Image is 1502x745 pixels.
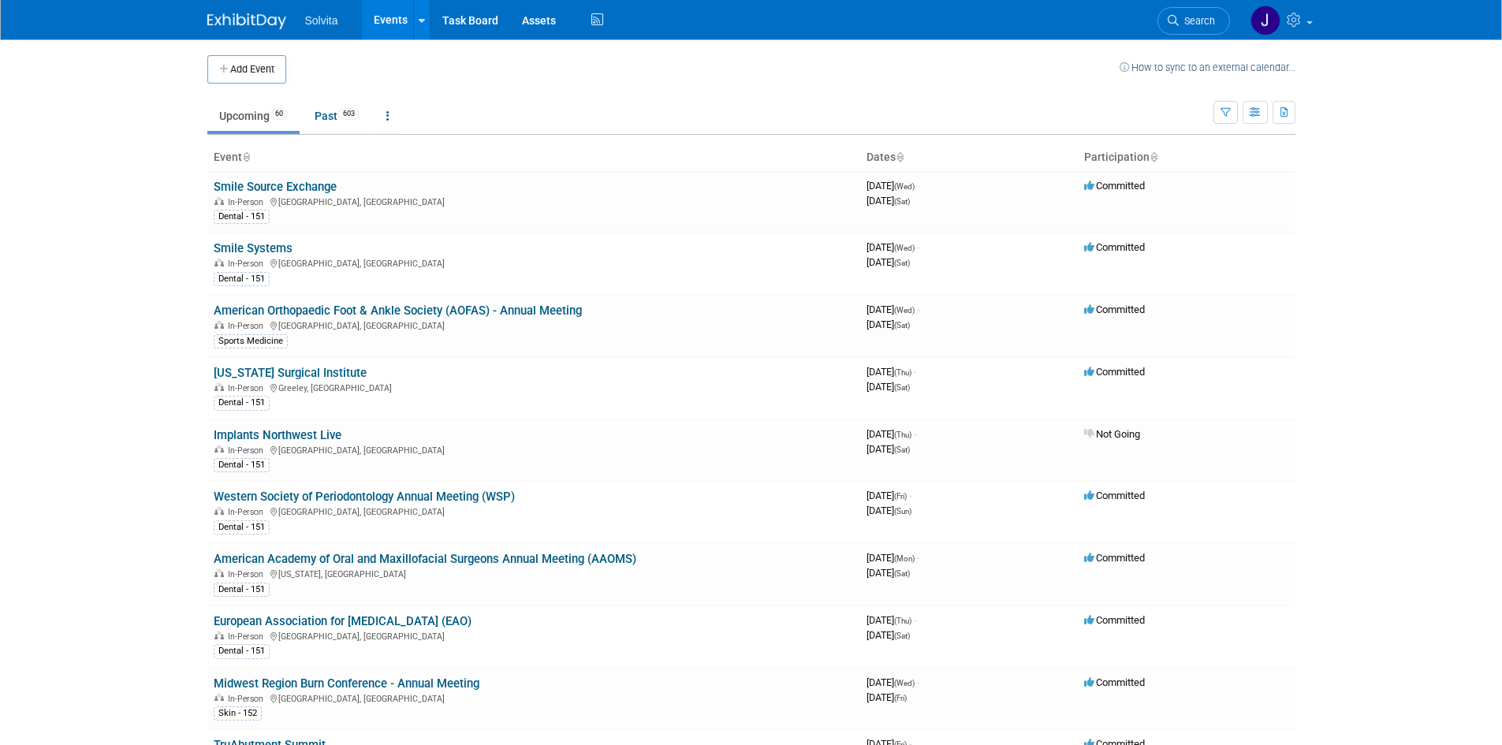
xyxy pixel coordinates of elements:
a: Western Society of Periodontology Annual Meeting (WSP) [214,490,515,504]
span: In-Person [228,197,268,207]
span: Search [1179,15,1215,27]
a: Midwest Region Burn Conference - Annual Meeting [214,676,479,691]
a: Smile Source Exchange [214,180,337,194]
th: Event [207,144,860,171]
div: Dental - 151 [214,396,270,410]
img: In-Person Event [214,321,224,329]
a: Sort by Event Name [242,151,250,163]
div: Skin - 152 [214,706,262,721]
span: (Sat) [894,383,910,392]
span: [DATE] [867,552,919,564]
span: (Wed) [894,306,915,315]
a: Sort by Participation Type [1150,151,1157,163]
span: [DATE] [867,443,910,455]
div: [GEOGRAPHIC_DATA], [GEOGRAPHIC_DATA] [214,629,854,642]
div: Dental - 151 [214,272,270,286]
span: Committed [1084,304,1145,315]
span: - [917,552,919,564]
span: (Fri) [894,492,907,501]
span: [DATE] [867,318,910,330]
span: (Wed) [894,182,915,191]
div: Greeley, [GEOGRAPHIC_DATA] [214,381,854,393]
span: - [917,676,919,688]
span: [DATE] [867,180,919,192]
span: (Fri) [894,694,907,702]
span: In-Person [228,507,268,517]
span: Committed [1084,614,1145,626]
a: Sort by Start Date [896,151,904,163]
span: - [917,180,919,192]
a: Upcoming60 [207,101,300,131]
span: (Sat) [894,569,910,578]
span: Not Going [1084,428,1140,440]
span: - [914,614,916,626]
img: Josh Richardson [1250,6,1280,35]
span: In-Person [228,259,268,269]
span: [DATE] [867,241,919,253]
div: [GEOGRAPHIC_DATA], [GEOGRAPHIC_DATA] [214,505,854,517]
span: [DATE] [867,614,916,626]
div: Dental - 151 [214,583,270,597]
div: [GEOGRAPHIC_DATA], [GEOGRAPHIC_DATA] [214,443,854,456]
span: - [917,304,919,315]
div: [GEOGRAPHIC_DATA], [GEOGRAPHIC_DATA] [214,318,854,331]
span: Committed [1084,241,1145,253]
div: Dental - 151 [214,458,270,472]
span: 60 [270,108,288,120]
span: [DATE] [867,490,911,501]
img: In-Person Event [214,259,224,266]
a: European Association for [MEDICAL_DATA] (EAO) [214,614,471,628]
span: [DATE] [867,567,910,579]
span: - [914,366,916,378]
div: [GEOGRAPHIC_DATA], [GEOGRAPHIC_DATA] [214,691,854,704]
a: American Academy of Oral and Maxillofacial Surgeons Annual Meeting (AAOMS) [214,552,636,566]
span: [DATE] [867,195,910,207]
div: Sports Medicine [214,334,288,348]
img: In-Person Event [214,445,224,453]
span: In-Person [228,694,268,704]
span: [DATE] [867,428,916,440]
img: ExhibitDay [207,13,286,29]
span: [DATE] [867,304,919,315]
a: Implants Northwest Live [214,428,341,442]
span: - [914,428,916,440]
div: Dental - 151 [214,210,270,224]
a: [US_STATE] Surgical Institute [214,366,367,380]
span: - [909,490,911,501]
div: [GEOGRAPHIC_DATA], [GEOGRAPHIC_DATA] [214,195,854,207]
img: In-Person Event [214,507,224,515]
span: Committed [1084,366,1145,378]
span: Committed [1084,490,1145,501]
a: Smile Systems [214,241,293,255]
span: In-Person [228,631,268,642]
span: (Thu) [894,616,911,625]
span: [DATE] [867,629,910,641]
div: [US_STATE], [GEOGRAPHIC_DATA] [214,567,854,579]
span: (Sat) [894,445,910,454]
span: (Thu) [894,368,911,377]
span: (Sun) [894,507,911,516]
img: In-Person Event [214,197,224,205]
a: Search [1157,7,1230,35]
span: In-Person [228,321,268,331]
span: Committed [1084,552,1145,564]
span: [DATE] [867,505,911,516]
span: (Sat) [894,631,910,640]
span: Committed [1084,180,1145,192]
span: (Sat) [894,321,910,330]
img: In-Person Event [214,631,224,639]
span: In-Person [228,445,268,456]
span: [DATE] [867,676,919,688]
button: Add Event [207,55,286,84]
span: Solvita [305,14,338,27]
div: Dental - 151 [214,520,270,535]
a: Past603 [303,101,371,131]
span: [DATE] [867,256,910,268]
img: In-Person Event [214,694,224,702]
span: Committed [1084,676,1145,688]
img: In-Person Event [214,569,224,577]
span: (Sat) [894,197,910,206]
span: [DATE] [867,381,910,393]
span: (Thu) [894,430,911,439]
span: (Mon) [894,554,915,563]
